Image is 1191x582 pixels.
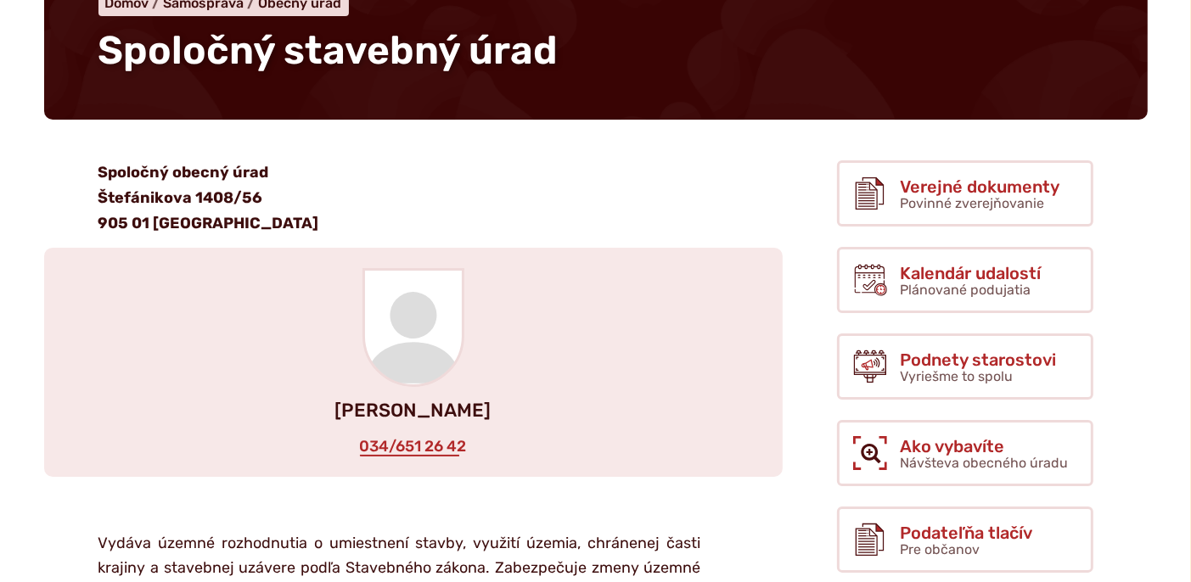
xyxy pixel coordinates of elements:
span: Spoločný stavebný úrad [98,27,559,74]
a: Verejné dokumenty Povinné zverejňovanie [837,160,1093,227]
span: Kalendár udalostí [901,264,1042,283]
span: Návšteva obecného úradu [901,455,1069,471]
span: Podnety starostovi [901,350,1057,369]
span: Pre občanov [901,541,980,557]
span: Vyriešme to spolu [901,368,1014,384]
strong: Spoločný obecný úrad Štefánikova 1408/56 905 01 [GEOGRAPHIC_DATA] [98,163,319,232]
span: Plánované podujatia [901,282,1031,298]
a: Kalendár udalostí Plánované podujatia [837,247,1093,313]
span: Povinné zverejňovanie [901,195,1045,211]
span: Ako vybavíte [901,437,1069,456]
span: Podateľňa tlačív [901,523,1033,542]
a: 034/651 26 42 [358,438,469,456]
a: Ako vybavíte Návšteva obecného úradu [837,420,1093,486]
a: Podnety starostovi Vyriešme to spolu [837,333,1093,400]
a: Podateľňa tlačív Pre občanov [837,506,1093,573]
span: Verejné dokumenty [901,177,1060,196]
p: [PERSON_NAME] [71,400,756,421]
